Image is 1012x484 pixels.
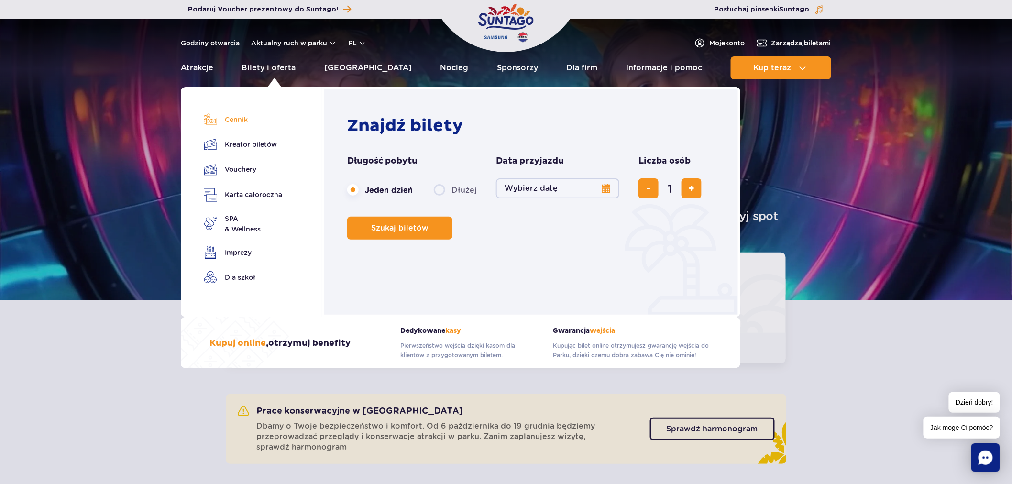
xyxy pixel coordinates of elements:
[181,56,213,79] a: Atrakcje
[496,178,619,198] button: Wybierz datę
[181,38,240,48] a: Godziny otwarcia
[348,38,366,48] button: pl
[496,155,564,167] span: Data przyjazdu
[434,180,477,200] label: Dłużej
[567,56,598,79] a: Dla firm
[659,177,682,200] input: liczba biletów
[204,188,282,202] a: Karta całoroczna
[347,155,720,240] form: Planowanie wizyty w Park of Poland
[204,271,282,284] a: Dla szkół
[682,178,702,198] button: dodaj bilet
[324,56,412,79] a: [GEOGRAPHIC_DATA]
[924,417,1000,439] span: Jak mogę Ci pomóc?
[590,327,615,335] span: wejścia
[756,37,831,49] a: Zarządzajbiletami
[497,56,538,79] a: Sponsorzy
[971,443,1000,472] div: Chat
[242,56,296,79] a: Bilety i oferta
[225,213,261,234] span: SPA & Wellness
[204,113,282,126] a: Cennik
[251,39,337,47] button: Aktualny ruch w parku
[347,217,452,240] button: Szukaj biletów
[209,338,266,349] span: Kupuj online
[553,341,712,360] p: Kupując bilet online otrzymujesz gwarancję wejścia do Parku, dzięki czemu dobra zabawa Cię nie om...
[204,163,282,176] a: Vouchery
[347,115,720,136] h2: Znajdź bilety
[709,38,745,48] span: Moje konto
[204,246,282,259] a: Imprezy
[371,224,429,232] span: Szukaj biletów
[440,56,469,79] a: Nocleg
[626,56,702,79] a: Informacje i pomoc
[204,138,282,151] a: Kreator biletów
[949,392,1000,413] span: Dzień dobry!
[771,38,831,48] span: Zarządzaj biletami
[347,155,418,167] span: Długość pobytu
[694,37,745,49] a: Mojekonto
[445,327,461,335] span: kasy
[204,213,282,234] a: SPA& Wellness
[400,327,539,335] strong: Dedykowane
[209,338,351,349] h3: , otrzymuj benefity
[553,327,712,335] strong: Gwarancja
[347,180,413,200] label: Jeden dzień
[638,178,659,198] button: usuń bilet
[753,64,791,72] span: Kup teraz
[731,56,831,79] button: Kup teraz
[400,341,539,360] p: Pierwszeństwo wejścia dzięki kasom dla klientów z przygotowanym biletem.
[638,155,691,167] span: Liczba osób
